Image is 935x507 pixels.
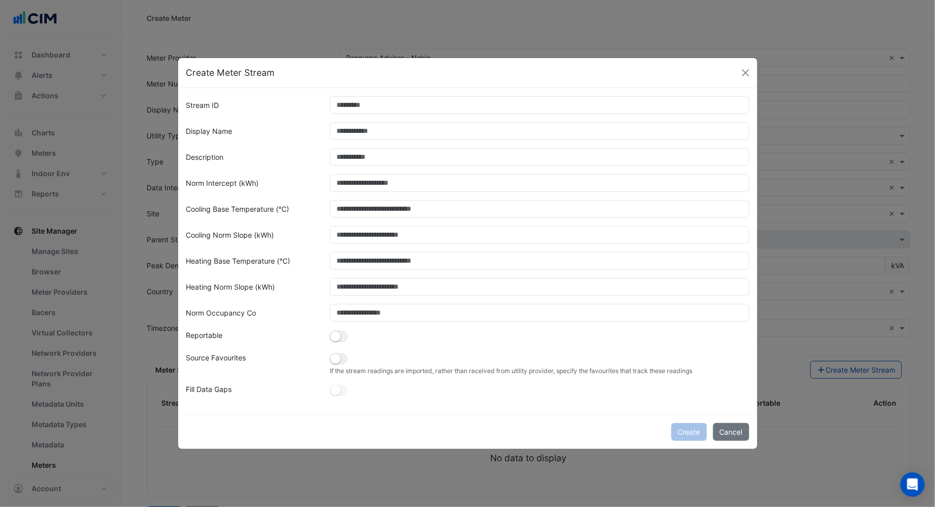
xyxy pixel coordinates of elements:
label: Norm Intercept (kWh) [186,174,259,192]
label: Cooling Norm Slope (kWh) [186,226,274,244]
label: Reportable [186,330,223,344]
label: Cooling Base Temperature (°C) [186,200,290,218]
button: Close [738,65,753,80]
label: Stream ID [186,96,219,114]
label: Source Favourites [186,352,246,367]
small: If the stream readings are imported, rather than received from utility provider, specify the favo... [330,367,749,376]
button: Cancel [713,423,749,441]
label: Heating Norm Slope (kWh) [186,278,275,296]
div: Open Intercom Messenger [900,472,925,497]
label: Norm Occupancy Co [186,304,257,322]
label: Description [186,148,224,166]
label: Fill Data Gaps [186,384,232,398]
h5: Create Meter Stream [186,66,275,79]
label: Heating Base Temperature (°C) [186,252,291,270]
label: Display Name [186,122,233,140]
